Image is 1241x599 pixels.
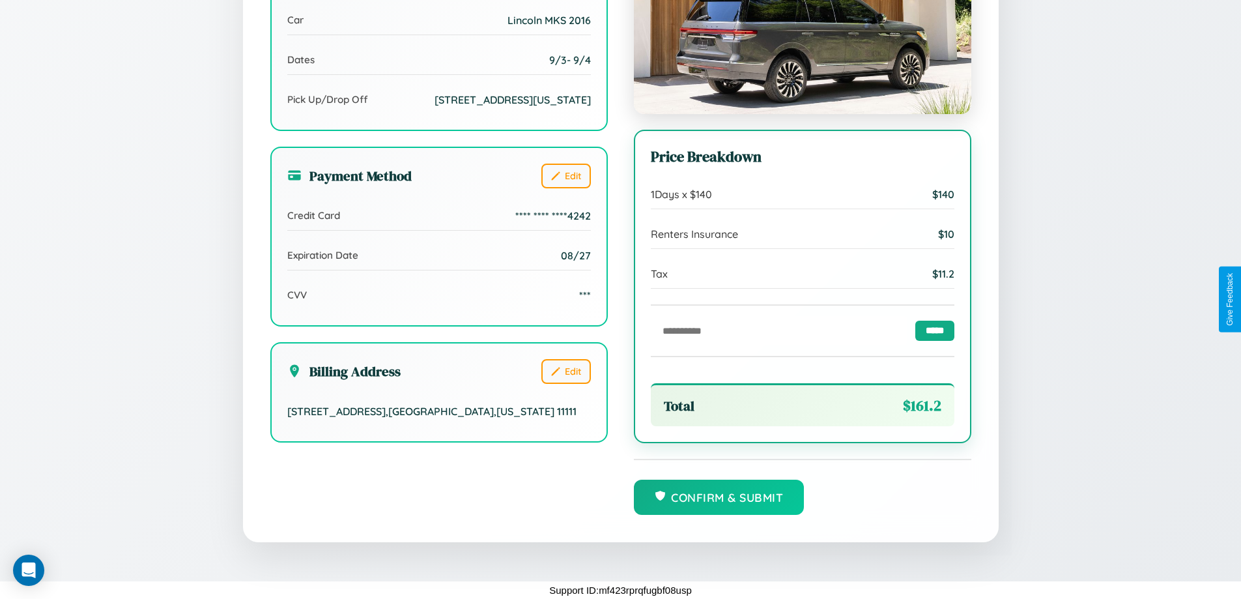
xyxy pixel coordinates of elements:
[651,227,738,241] span: Renters Insurance
[287,289,307,301] span: CVV
[549,581,691,599] p: Support ID: mf423rprqfugbf08usp
[435,93,591,106] span: [STREET_ADDRESS][US_STATE]
[507,14,591,27] span: Lincoln MKS 2016
[287,209,340,222] span: Credit Card
[287,405,577,418] span: [STREET_ADDRESS] , [GEOGRAPHIC_DATA] , [US_STATE] 11111
[932,188,954,201] span: $ 140
[287,93,368,106] span: Pick Up/Drop Off
[932,267,954,280] span: $ 11.2
[664,396,694,415] span: Total
[938,227,954,241] span: $ 10
[903,396,941,416] span: $ 161.2
[651,147,954,167] h3: Price Breakdown
[287,166,412,185] h3: Payment Method
[541,359,591,384] button: Edit
[1225,273,1234,326] div: Give Feedback
[287,249,358,261] span: Expiration Date
[651,188,712,201] span: 1 Days x $ 140
[651,267,668,280] span: Tax
[541,164,591,188] button: Edit
[287,53,315,66] span: Dates
[634,480,805,515] button: Confirm & Submit
[561,249,591,262] span: 08/27
[287,362,401,381] h3: Billing Address
[549,53,591,66] span: 9 / 3 - 9 / 4
[13,555,44,586] div: Open Intercom Messenger
[287,14,304,26] span: Car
